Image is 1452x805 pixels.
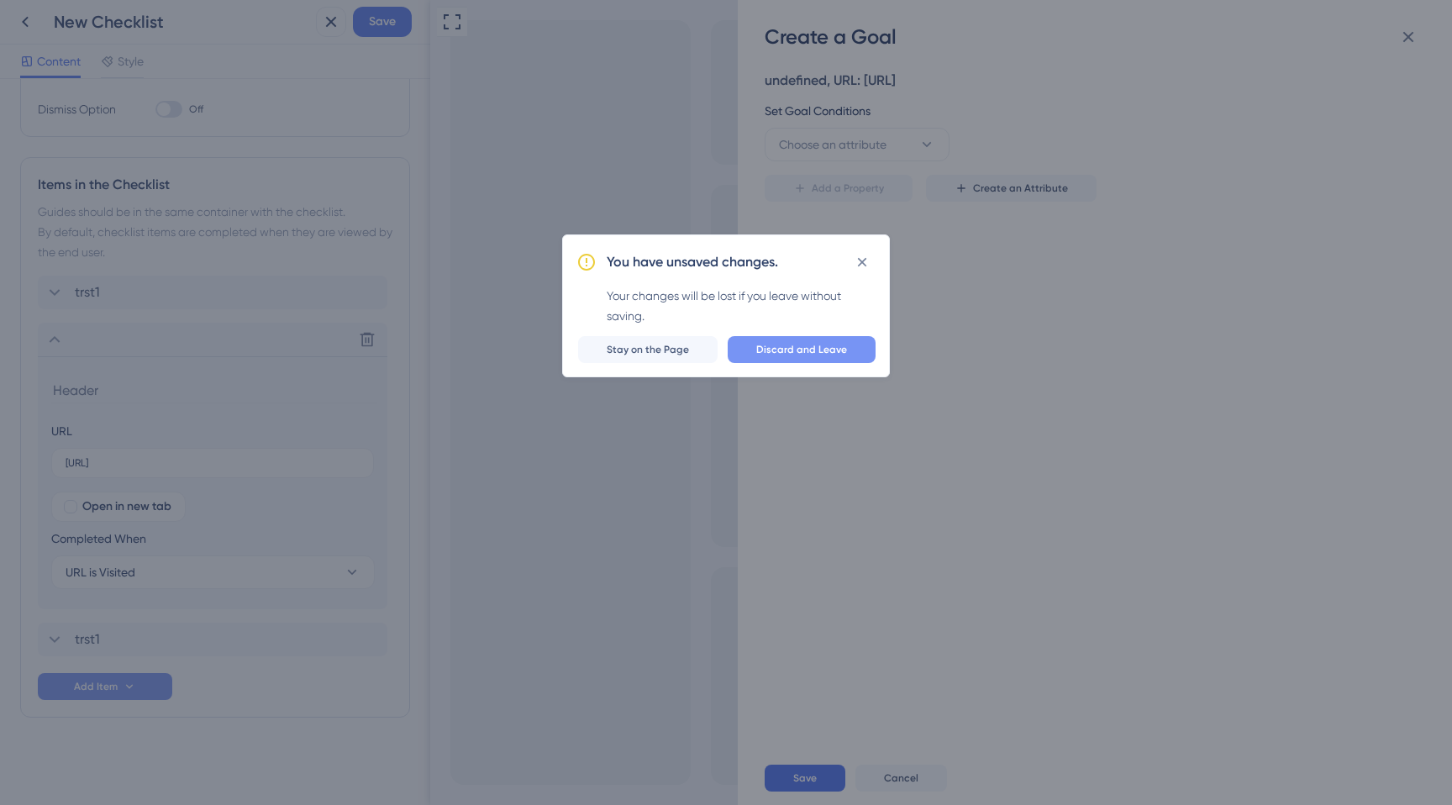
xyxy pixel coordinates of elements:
div: Get Started [918,698,992,715]
div: Open Get Started checklist, remaining modules: 2 [904,692,1005,721]
span: Discard and Leave [756,343,847,356]
h2: You have unsaved changes. [607,252,778,272]
div: Your changes will be lost if you leave without saving. [607,286,876,326]
span: Stay on the Page [607,343,689,356]
span: Live Preview [934,662,992,676]
div: 2 [990,688,1005,703]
